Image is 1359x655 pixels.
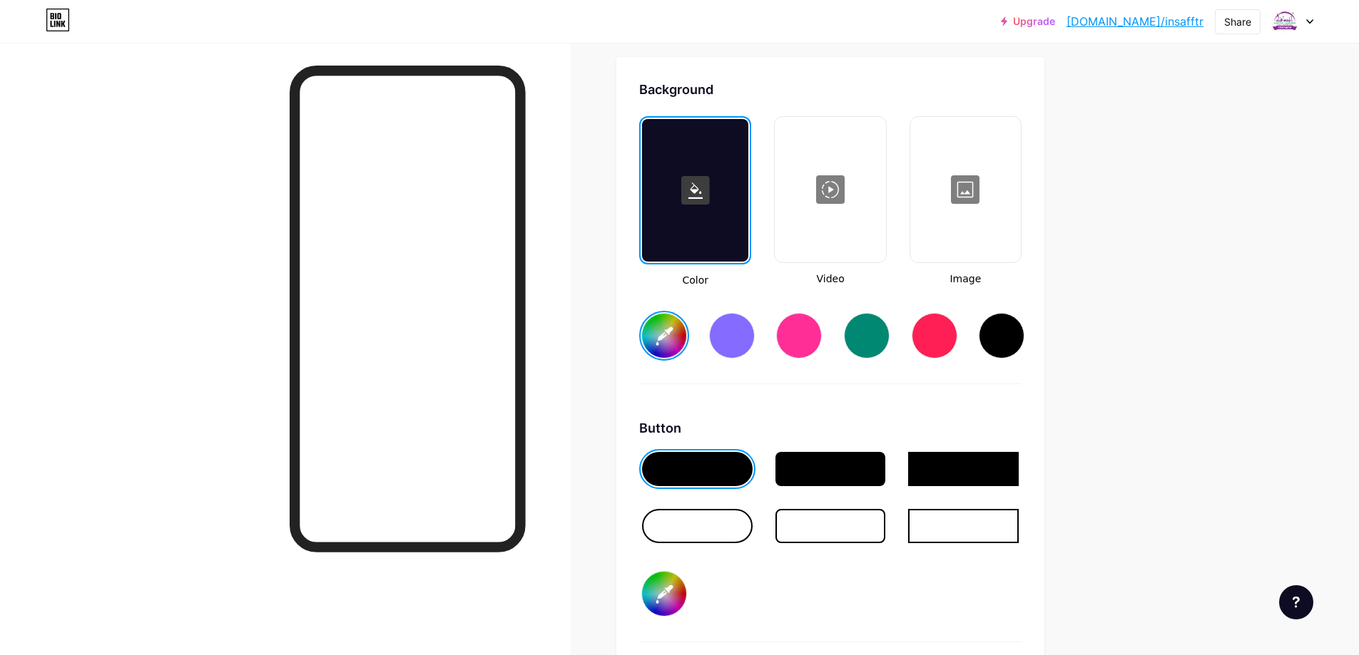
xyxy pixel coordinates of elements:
div: Button [639,418,1022,438]
a: [DOMAIN_NAME]/insafftr [1067,13,1203,30]
div: Share [1224,14,1251,29]
img: insafftraveltours. kemaman [1271,8,1298,35]
a: Upgrade [1001,16,1055,27]
span: Color [639,273,751,288]
span: Image [910,272,1022,287]
span: Video [774,272,886,287]
div: Background [639,80,1022,99]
